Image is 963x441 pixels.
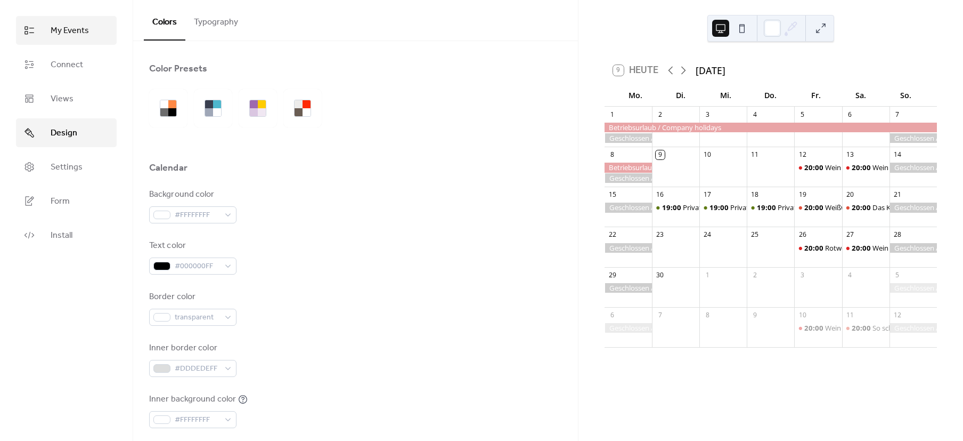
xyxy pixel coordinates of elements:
div: 18 [750,190,760,199]
span: Settings [51,161,83,174]
div: 11 [845,310,854,319]
div: So schmeckt der Herbst: Weine von sanft bis feurig [842,323,889,333]
span: 20:00 [852,163,872,172]
span: 20:00 [804,203,825,212]
div: Background color [149,188,234,201]
div: 16 [656,190,665,199]
div: 13 [845,150,854,159]
div: Geschlossen / Closed [889,323,937,333]
div: 2 [656,110,665,119]
div: 22 [608,230,617,239]
div: 11 [750,150,760,159]
a: Views [16,84,117,113]
div: Inner border color [149,342,234,355]
div: 2 [750,270,760,279]
div: Geschlossen / Closed [889,243,937,253]
span: My Events [51,25,89,37]
span: Connect [51,59,83,71]
span: 19:00 [757,203,778,212]
div: Text color [149,239,234,252]
div: Fr. [793,84,838,106]
div: Geschlossen / Closed [605,133,652,143]
div: Geschlossen / Closed [889,163,937,172]
div: Geschlossen / Closed [889,283,937,293]
div: 14 [893,150,902,159]
div: Wein & Käse: ein erstklassiges Vergnügen [842,163,889,172]
span: 19:00 [709,203,730,212]
div: 15 [608,190,617,199]
div: Private Weinprobe [730,203,789,212]
div: Private Weinprobe [699,203,747,212]
div: Inner background color [149,393,236,406]
span: 20:00 [852,243,872,253]
div: Betriebsurlaub / Company holidays [605,123,937,132]
div: 24 [703,230,712,239]
div: Private Weinprobe [652,203,699,212]
div: 17 [703,190,712,199]
div: 8 [703,310,712,319]
div: Geschlossen / Closed [605,243,652,253]
div: Weißwein-Exkursion: das kleine 1x1 der Rebsorten [794,203,842,212]
div: 1 [703,270,712,279]
div: Das Kap der guten Weine: Südafrika im Überblick [842,203,889,212]
div: 26 [798,230,807,239]
span: #FFFFFFFF [175,414,219,427]
div: Geschlossen / Closed [605,283,652,293]
div: Do. [748,84,794,106]
div: Di. [658,84,703,106]
span: #DDDEDEFF [175,363,219,375]
span: Design [51,127,77,140]
div: 9 [656,150,665,159]
div: 8 [608,150,617,159]
span: 20:00 [804,323,825,333]
div: Wein & Käse: ein erstklassiges Vergnügen [825,323,955,333]
div: Mi. [703,84,748,106]
div: 1 [608,110,617,119]
span: Form [51,195,70,208]
div: Sa. [838,84,884,106]
a: My Events [16,16,117,45]
div: 10 [703,150,712,159]
div: Mo. [613,84,658,106]
div: Private Weinprobe [778,203,837,212]
div: 4 [750,110,760,119]
div: Wein & Käse: ein erstklassiges Vergnügen [794,163,842,172]
span: #000000FF [175,260,219,273]
div: 20 [845,190,854,199]
div: Wein & Käse: ein erstklassiges Vergnügen [825,163,955,172]
div: Geschlossen / Closed [605,323,652,333]
div: 5 [798,110,807,119]
div: [DATE] [696,63,725,77]
div: 28 [893,230,902,239]
div: 12 [893,310,902,319]
div: Rotwein-Exkursion: das kleine 1x1 der Rebsorten [794,243,842,253]
span: Views [51,93,74,106]
div: 6 [845,110,854,119]
a: Form [16,187,117,215]
div: 21 [893,190,902,199]
a: Connect [16,50,117,79]
div: 23 [656,230,665,239]
span: Install [51,229,72,242]
div: Private Weinprobe [683,203,742,212]
a: Design [16,118,117,147]
a: Install [16,221,117,250]
div: 29 [608,270,617,279]
div: So. [883,84,928,106]
div: Wein & Käse: ein erstklassiges Vergnügen [794,323,842,333]
div: 19 [798,190,807,199]
div: 30 [656,270,665,279]
div: Private Weinprobe [747,203,794,212]
div: 7 [893,110,902,119]
div: 5 [893,270,902,279]
span: 20:00 [804,243,825,253]
span: 20:00 [852,323,872,333]
span: 20:00 [804,163,825,172]
span: 20:00 [852,203,872,212]
div: Wein trifft Schokolade: ein verführerisches Duo [842,243,889,253]
div: Betriebsurlaub / Company holidays [605,163,652,172]
div: 9 [750,310,760,319]
span: transparent [175,311,219,324]
div: Geschlossen / Closed [605,173,652,183]
div: 3 [703,110,712,119]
